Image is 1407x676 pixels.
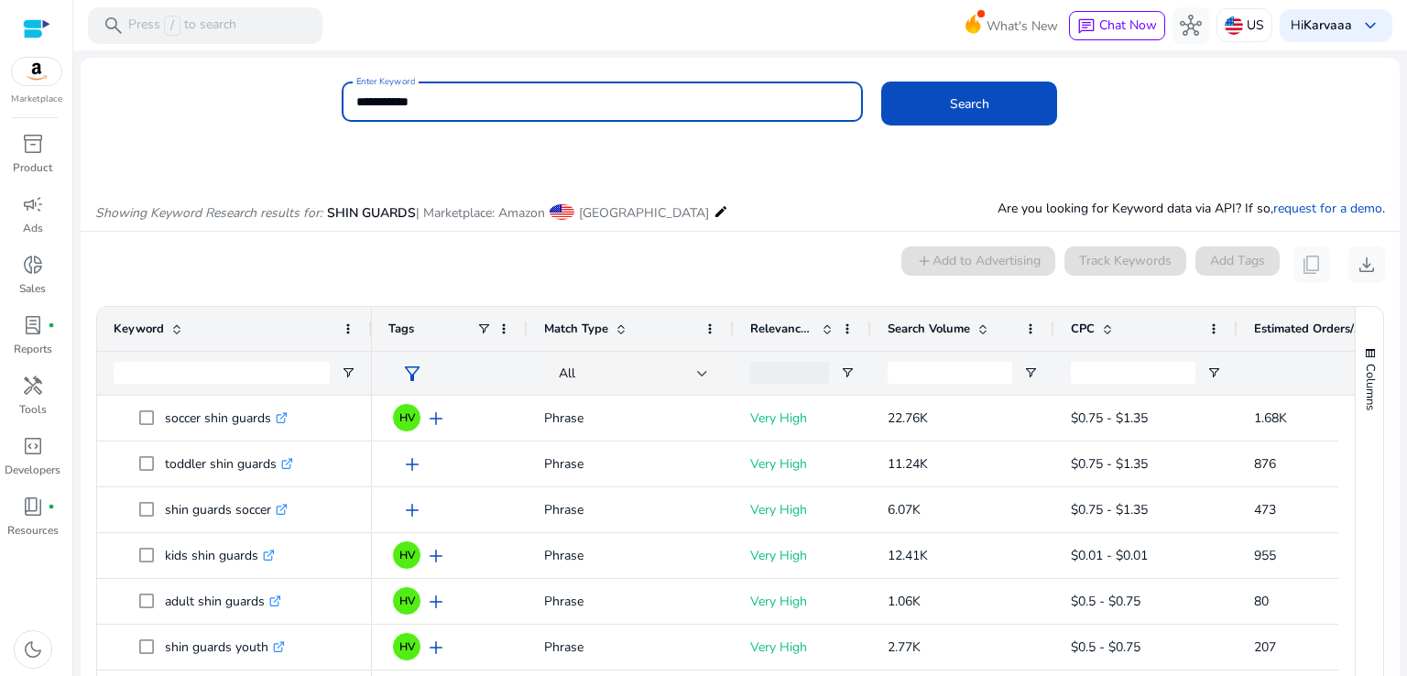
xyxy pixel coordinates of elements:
button: Search [881,82,1057,125]
span: Match Type [544,321,608,337]
p: Very High [750,399,855,437]
span: search [103,15,125,37]
span: 22.76K [888,409,928,427]
p: Phrase [544,628,717,666]
p: shin guards soccer [165,491,288,529]
span: Columns [1362,364,1379,410]
p: Sales [19,280,46,297]
p: Tools [19,401,47,418]
p: Very High [750,445,855,483]
span: fiber_manual_record [48,503,55,510]
span: 80 [1254,593,1269,610]
span: chat [1077,17,1096,36]
p: toddler shin guards [165,445,293,483]
span: inventory_2 [22,133,44,155]
span: campaign [22,193,44,215]
span: 11.24K [888,455,928,473]
button: hub [1172,7,1209,44]
span: What's New [987,10,1058,42]
p: Hi [1291,19,1352,32]
span: add [425,545,447,567]
button: Open Filter Menu [840,365,855,380]
span: $0.75 - $1.35 [1071,455,1148,473]
input: Keyword Filter Input [114,362,330,384]
span: $0.01 - $0.01 [1071,547,1148,564]
span: $0.5 - $0.75 [1071,593,1140,610]
b: Karvaaa [1303,16,1352,34]
p: Developers [5,462,60,478]
p: shin guards youth [165,628,285,666]
p: Phrase [544,445,717,483]
span: 876 [1254,455,1276,473]
span: $0.5 - $0.75 [1071,638,1140,656]
span: add [401,453,423,475]
p: Phrase [544,399,717,437]
span: download [1356,254,1378,276]
span: add [425,408,447,430]
span: book_4 [22,496,44,518]
span: donut_small [22,254,44,276]
span: keyboard_arrow_down [1359,15,1381,37]
p: Press to search [128,16,236,36]
span: add [425,637,447,659]
span: add [425,591,447,613]
a: request for a demo [1273,200,1382,217]
span: [GEOGRAPHIC_DATA] [579,204,709,222]
button: Open Filter Menu [341,365,355,380]
p: Very High [750,537,855,574]
p: Reports [14,341,52,357]
img: amazon.svg [12,58,61,85]
button: chatChat Now [1069,11,1165,40]
p: Very High [750,628,855,666]
span: fiber_manual_record [48,322,55,329]
p: Ads [23,220,43,236]
span: Keyword [114,321,164,337]
span: HV [399,641,415,652]
span: 1.68K [1254,409,1287,427]
span: filter_alt [401,363,423,385]
span: handyman [22,375,44,397]
p: Are you looking for Keyword data via API? If so, . [998,199,1385,218]
span: Search Volume [888,321,970,337]
span: Estimated Orders/Month [1254,321,1364,337]
span: CPC [1071,321,1095,337]
span: add [401,499,423,521]
span: Tags [388,321,414,337]
p: Phrase [544,583,717,620]
span: $0.75 - $1.35 [1071,409,1148,427]
span: 2.77K [888,638,921,656]
button: Open Filter Menu [1206,365,1221,380]
mat-icon: edit [714,201,728,223]
p: Marketplace [11,93,62,106]
p: soccer shin guards [165,399,288,437]
span: HV [399,595,415,606]
p: adult shin guards [165,583,281,620]
button: Open Filter Menu [1023,365,1038,380]
span: hub [1180,15,1202,37]
span: HV [399,412,415,423]
img: us.svg [1225,16,1243,35]
span: / [164,16,180,36]
input: Search Volume Filter Input [888,362,1012,384]
button: download [1348,246,1385,283]
span: 473 [1254,501,1276,518]
p: Very High [750,583,855,620]
mat-label: Enter Keyword [356,75,415,88]
span: 1.06K [888,593,921,610]
span: Search [950,94,989,114]
span: All [559,365,575,382]
span: 955 [1254,547,1276,564]
p: Resources [7,522,59,539]
span: code_blocks [22,435,44,457]
p: Product [13,159,52,176]
span: dark_mode [22,638,44,660]
input: CPC Filter Input [1071,362,1195,384]
span: $0.75 - $1.35 [1071,501,1148,518]
span: Chat Now [1099,16,1157,34]
p: US [1247,9,1264,41]
span: 12.41K [888,547,928,564]
span: HV [399,550,415,561]
p: Very High [750,491,855,529]
span: | Marketplace: Amazon [416,204,545,222]
i: Showing Keyword Research results for: [95,204,322,222]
